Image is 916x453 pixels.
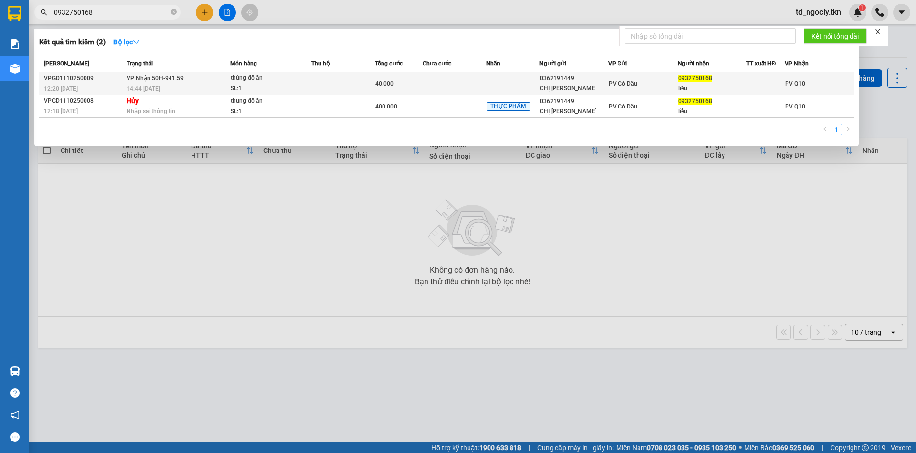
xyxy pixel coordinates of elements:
[231,73,304,84] div: thùng đồ ăn
[10,388,20,398] span: question-circle
[127,108,175,115] span: Nhập sai thông tin
[171,9,177,15] span: close-circle
[822,126,828,132] span: left
[44,73,124,84] div: VPGD1110250009
[127,75,184,82] span: VP Nhận 50H-941.59
[608,60,627,67] span: VP Gửi
[785,80,805,87] span: PV Q10
[44,96,124,106] div: VPGD1110250008
[127,60,153,67] span: Trạng thái
[375,80,394,87] span: 40.000
[10,366,20,376] img: warehouse-icon
[311,60,330,67] span: Thu hộ
[540,107,608,117] div: CHỊ [PERSON_NAME]
[540,84,608,94] div: CHỊ [PERSON_NAME]
[746,60,776,67] span: TT xuất HĐ
[127,86,160,92] span: 14:44 [DATE]
[8,6,21,21] img: logo-vxr
[44,108,78,115] span: 12:18 [DATE]
[785,103,805,110] span: PV Q10
[842,124,854,135] button: right
[678,98,712,105] span: 0932750168
[811,31,859,42] span: Kết nối tổng đài
[39,37,106,47] h3: Kết quả tìm kiếm ( 2 )
[10,432,20,442] span: message
[44,86,78,92] span: 12:20 [DATE]
[831,124,842,135] a: 1
[678,107,746,117] div: liễu
[678,60,709,67] span: Người nhận
[41,9,47,16] span: search
[804,28,867,44] button: Kết nối tổng đài
[10,410,20,420] span: notification
[678,84,746,94] div: liễu
[874,28,881,35] span: close
[127,97,139,105] strong: Hủy
[423,60,451,67] span: Chưa cước
[106,34,148,50] button: Bộ lọcdown
[10,39,20,49] img: solution-icon
[819,124,831,135] button: left
[231,107,304,117] div: SL: 1
[678,75,712,82] span: 0932750168
[231,96,304,107] div: thung đồ ăn
[842,124,854,135] li: Next Page
[10,64,20,74] img: warehouse-icon
[539,60,566,67] span: Người gửi
[486,60,500,67] span: Nhãn
[625,28,796,44] input: Nhập số tổng đài
[540,96,608,107] div: 0362191449
[113,38,140,46] strong: Bộ lọc
[133,39,140,45] span: down
[375,60,403,67] span: Tổng cước
[540,73,608,84] div: 0362191449
[831,124,842,135] li: 1
[487,102,530,111] span: THỰC PHẨM
[44,60,89,67] span: [PERSON_NAME]
[785,60,809,67] span: VP Nhận
[819,124,831,135] li: Previous Page
[609,80,637,87] span: PV Gò Dầu
[231,84,304,94] div: SL: 1
[609,103,637,110] span: PV Gò Dầu
[230,60,257,67] span: Món hàng
[845,126,851,132] span: right
[375,103,397,110] span: 400.000
[54,7,169,18] input: Tìm tên, số ĐT hoặc mã đơn
[171,8,177,17] span: close-circle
